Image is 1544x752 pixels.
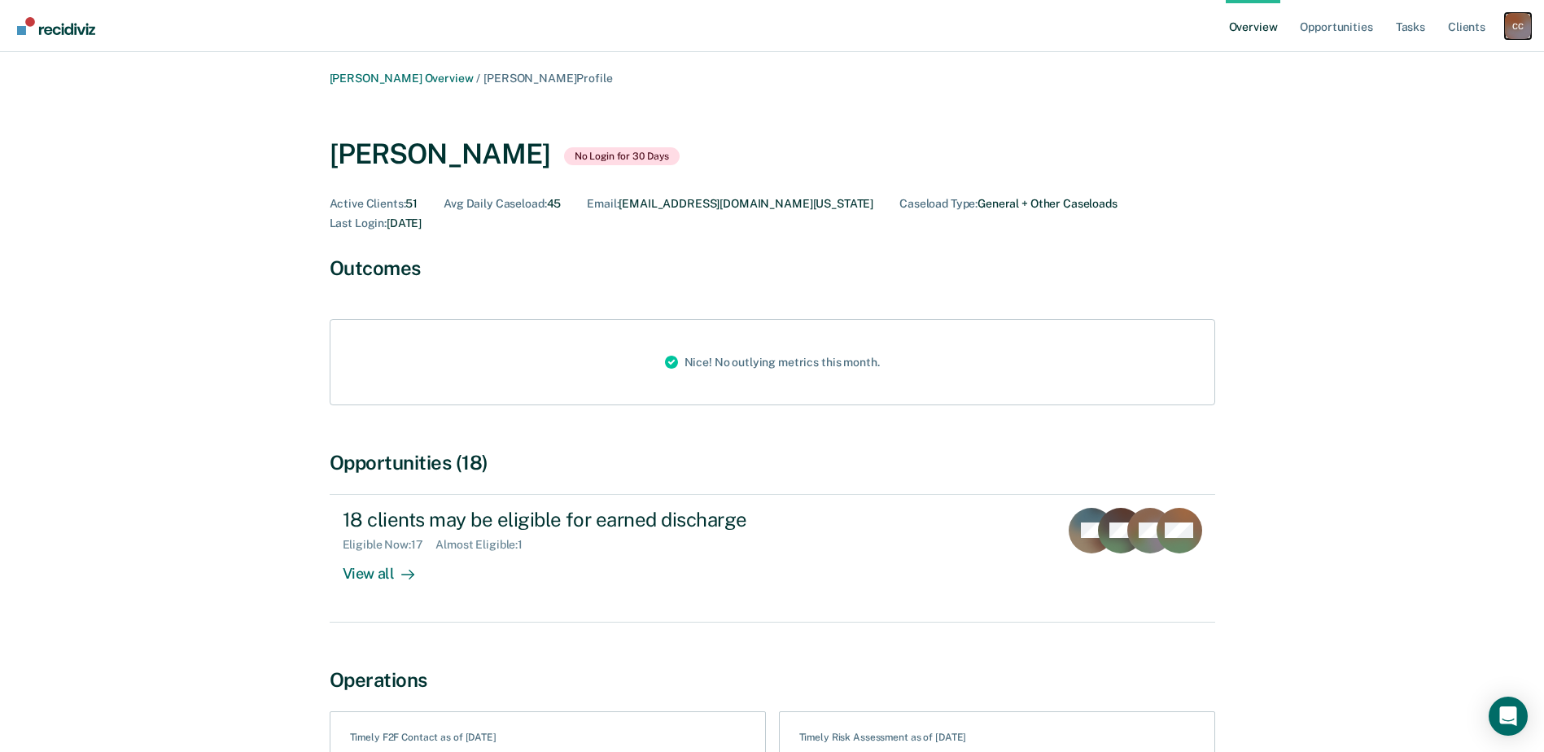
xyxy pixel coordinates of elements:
div: Open Intercom Messenger [1489,697,1528,736]
div: Timely F2F Contact as of [DATE] [350,732,496,750]
span: / [473,72,483,85]
div: View all [343,551,434,583]
span: Active Clients : [330,197,406,210]
span: Caseload Type : [899,197,978,210]
div: [DATE] [330,216,422,230]
span: [PERSON_NAME] Profile [483,72,612,85]
div: Eligible Now : 17 [343,538,436,552]
span: No Login for 30 Days [564,147,680,165]
div: Nice! No outlying metrics this month. [652,320,893,404]
div: General + Other Caseloads [899,197,1118,211]
div: Opportunities (18) [330,451,1215,474]
div: C C [1505,13,1531,39]
div: Almost Eligible : 1 [435,538,536,552]
div: Timely Risk Assessment as of [DATE] [799,732,967,750]
div: Outcomes [330,256,1215,280]
div: [PERSON_NAME] [330,138,551,171]
button: Profile dropdown button [1505,13,1531,39]
span: Avg Daily Caseload : [444,197,546,210]
a: [PERSON_NAME] Overview [330,72,474,85]
span: Last Login : [330,216,387,230]
span: Email : [587,197,619,210]
div: 18 clients may be eligible for earned discharge [343,508,914,531]
div: [EMAIL_ADDRESS][DOMAIN_NAME][US_STATE] [587,197,873,211]
a: 18 clients may be eligible for earned dischargeEligible Now:17Almost Eligible:1View all [330,494,1215,623]
img: Recidiviz [17,17,95,35]
div: Operations [330,668,1215,692]
div: 51 [330,197,418,211]
div: 45 [444,197,561,211]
